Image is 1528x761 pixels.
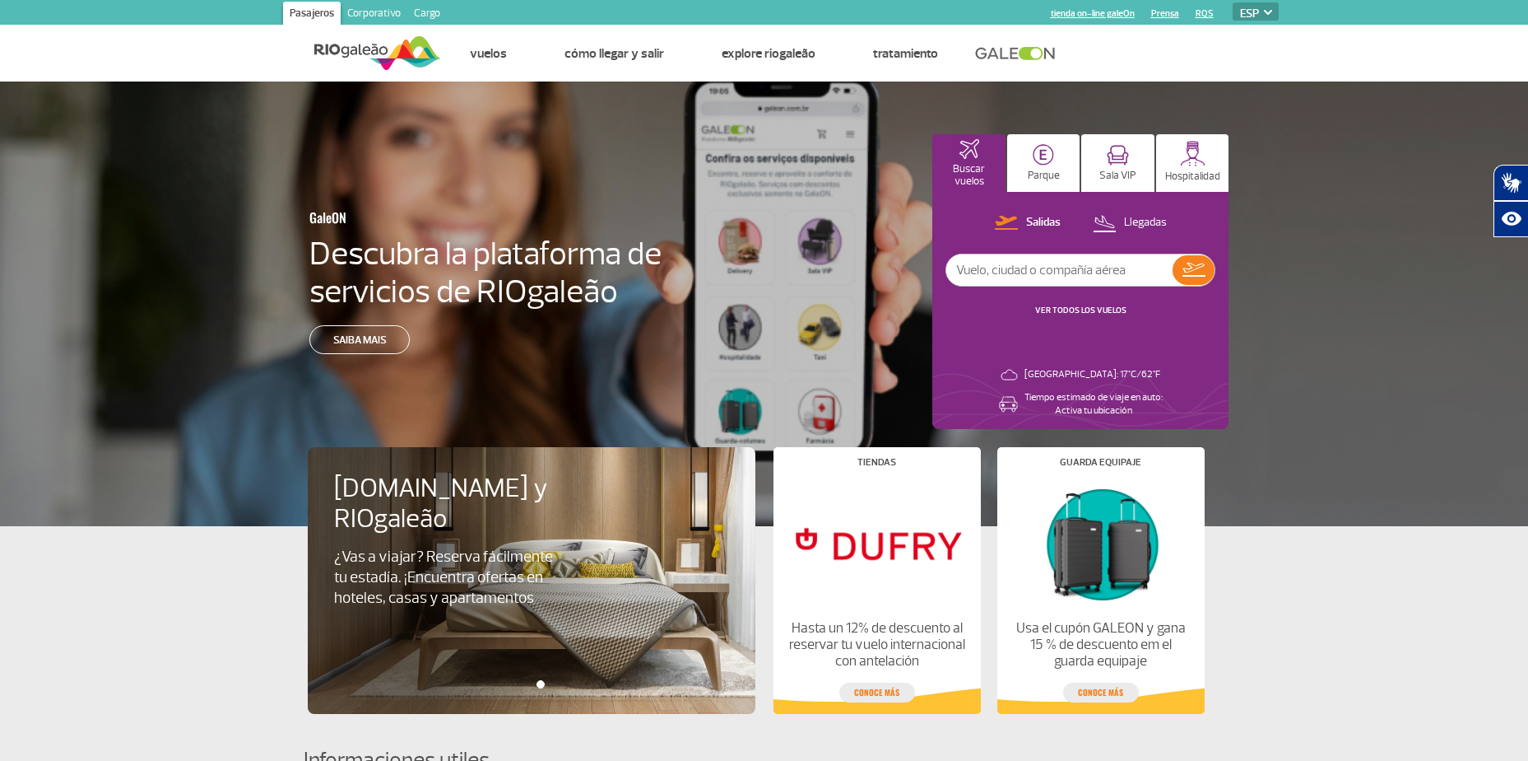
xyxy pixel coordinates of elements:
p: Salidas [1026,215,1061,231]
h4: [DOMAIN_NAME] y RIOgaleão [334,474,596,535]
p: Buscar vuelos [940,163,997,188]
button: Abrir recursos assistivos. [1493,201,1528,237]
p: Usa el cupón GALEON y gana 15 % de descuento em el guarda equipaje [1010,620,1190,670]
input: Vuelo, ciudad o compañía aérea [946,254,1173,286]
img: vipRoom.svg [1107,145,1129,166]
a: Pasajeros [283,2,341,28]
h3: GaleON [309,200,584,235]
a: Cargo [407,2,447,28]
button: Llegadas [1088,212,1172,234]
a: Corporativo [341,2,407,28]
img: carParkingHome.svg [1033,144,1054,166]
p: ¿Vas a viajar? Reserva fácilmente tu estadía. ¡Encuentra ofertas en hoteles, casas y apartamentos [334,547,568,609]
a: RQS [1196,8,1214,19]
button: Salidas [990,212,1066,234]
p: Llegadas [1124,215,1167,231]
a: conoce más [1063,683,1139,703]
h4: Guarda equipaje [1060,458,1141,467]
a: Vuelos [470,45,507,62]
img: hospitality.svg [1180,141,1205,166]
img: Guarda equipaje [1010,480,1190,607]
p: Hospitalidad [1165,170,1220,183]
a: tienda on-line galeOn [1051,8,1135,19]
p: Tiempo estimado de viaje en auto: Activa tu ubicación [1024,391,1163,418]
button: Sala VIP [1081,134,1154,192]
a: VER TODOS LOS VUELOS [1035,305,1126,315]
p: Hasta un 12% de descuento al reservar tu vuelo internacional con antelación [787,620,966,670]
img: Tiendas [787,480,966,607]
p: Parque [1028,170,1060,182]
a: Saiba mais [309,325,410,354]
a: [DOMAIN_NAME] y RIOgaleão¿Vas a viajar? Reserva fácilmente tu estadía. ¡Encuentra ofertas en hote... [334,474,729,609]
div: Plugin de acessibilidade da Hand Talk. [1493,165,1528,237]
button: Buscar vuelos [932,134,1006,192]
h4: Tiendas [857,458,896,467]
img: airplaneHomeActive.svg [959,139,979,159]
a: Prensa [1151,8,1179,19]
h4: Descubra la plataforma de servicios de RIOgaleão [309,235,665,310]
button: Parque [1007,134,1080,192]
button: Hospitalidad [1156,134,1229,192]
p: [GEOGRAPHIC_DATA]: 17°C/62°F [1024,368,1160,381]
button: Abrir tradutor de língua de sinais. [1493,165,1528,201]
a: conoce más [839,683,915,703]
a: Cómo llegar y salir [564,45,664,62]
a: Explore RIOgaleão [722,45,815,62]
a: Tratamiento [873,45,938,62]
button: VER TODOS LOS VUELOS [1030,304,1131,317]
p: Sala VIP [1099,170,1136,182]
